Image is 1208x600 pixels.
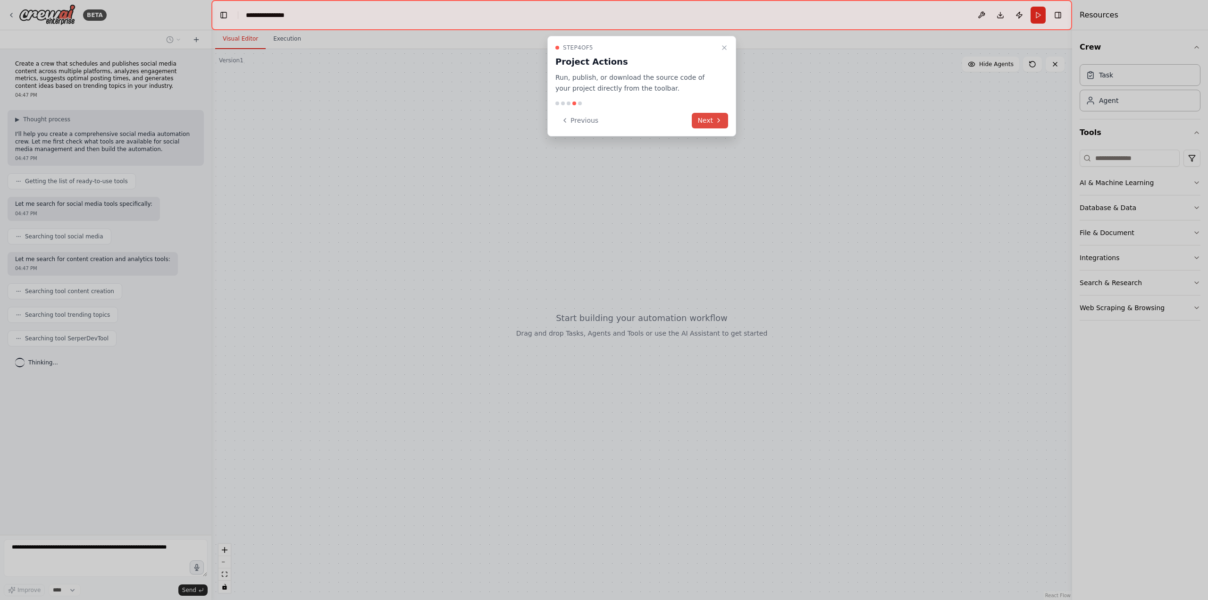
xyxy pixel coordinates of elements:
h3: Project Actions [555,55,717,68]
button: Next [692,113,728,128]
button: Previous [555,113,604,128]
button: Hide left sidebar [217,8,230,22]
button: Close walkthrough [719,42,730,53]
span: Step 4 of 5 [563,44,593,51]
p: Run, publish, or download the source code of your project directly from the toolbar. [555,72,717,94]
